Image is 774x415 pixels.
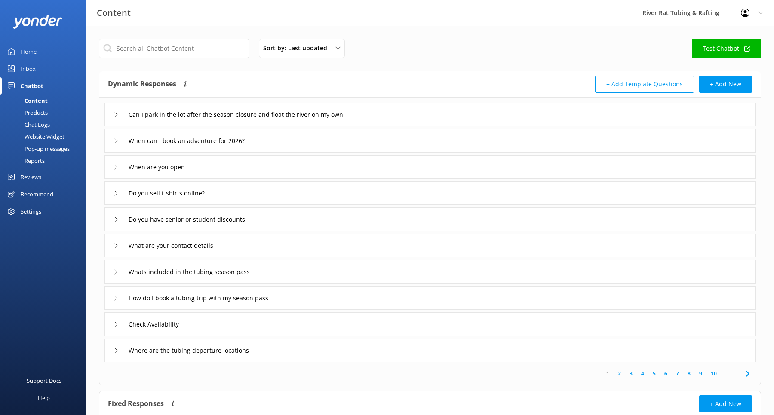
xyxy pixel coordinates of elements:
[695,369,706,378] a: 9
[5,131,86,143] a: Website Widget
[21,60,36,77] div: Inbox
[38,389,50,406] div: Help
[21,203,41,220] div: Settings
[99,39,249,58] input: Search all Chatbot Content
[21,43,37,60] div: Home
[5,107,86,119] a: Products
[692,39,761,58] a: Test Chatbot
[5,95,86,107] a: Content
[625,369,637,378] a: 3
[5,143,70,155] div: Pop-up messages
[595,76,694,93] button: + Add Template Questions
[672,369,683,378] a: 7
[5,119,86,131] a: Chat Logs
[706,369,721,378] a: 10
[108,76,176,93] h4: Dynamic Responses
[5,131,64,143] div: Website Widget
[5,155,86,167] a: Reports
[21,186,53,203] div: Recommend
[27,372,61,389] div: Support Docs
[5,107,48,119] div: Products
[721,369,734,378] span: ...
[13,15,62,29] img: yonder-white-logo.png
[5,143,86,155] a: Pop-up messages
[21,168,41,186] div: Reviews
[614,369,625,378] a: 2
[108,395,164,412] h4: Fixed Responses
[699,395,752,412] button: + Add New
[602,369,614,378] a: 1
[660,369,672,378] a: 6
[648,369,660,378] a: 5
[5,155,45,167] div: Reports
[263,43,332,53] span: Sort by: Last updated
[97,6,131,20] h3: Content
[21,77,43,95] div: Chatbot
[5,119,50,131] div: Chat Logs
[637,369,648,378] a: 4
[5,95,48,107] div: Content
[699,76,752,93] button: + Add New
[683,369,695,378] a: 8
